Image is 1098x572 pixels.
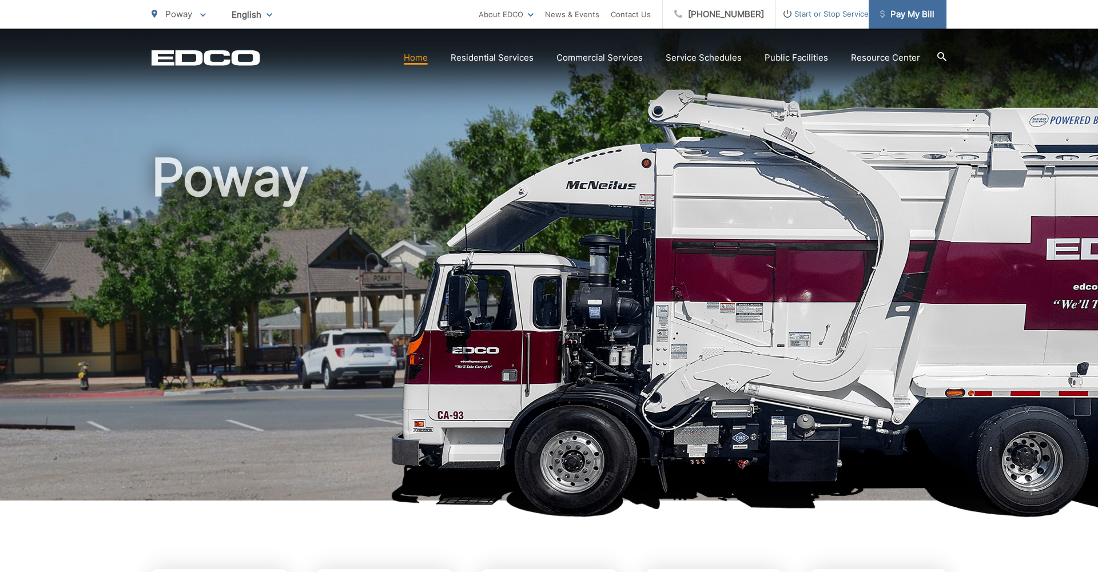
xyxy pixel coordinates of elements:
span: English [223,5,281,25]
a: Commercial Services [556,51,643,65]
a: EDCD logo. Return to the homepage. [152,50,260,66]
h1: Poway [152,149,946,511]
a: Public Facilities [765,51,828,65]
a: News & Events [545,7,599,21]
a: Resource Center [851,51,920,65]
a: Residential Services [451,51,534,65]
span: Poway [165,9,192,19]
a: Home [404,51,428,65]
a: Service Schedules [666,51,742,65]
a: Contact Us [611,7,651,21]
a: About EDCO [479,7,534,21]
span: Pay My Bill [880,7,934,21]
